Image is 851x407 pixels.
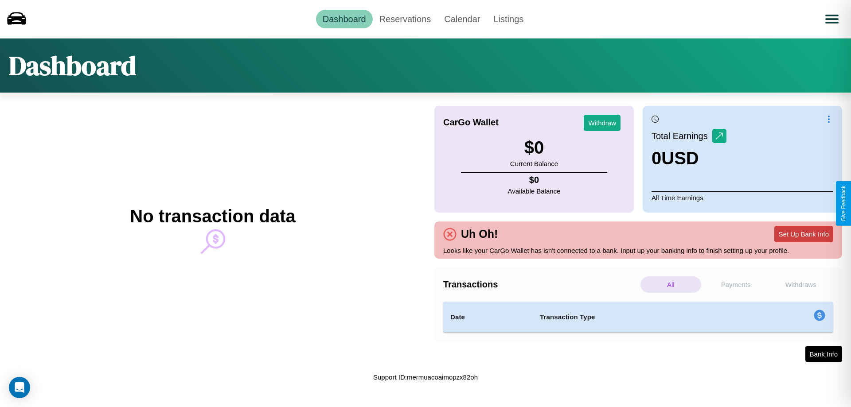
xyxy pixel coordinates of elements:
[130,206,295,226] h2: No transaction data
[510,138,558,158] h3: $ 0
[508,175,561,185] h4: $ 0
[443,244,833,256] p: Looks like your CarGo Wallet has isn't connected to a bank. Input up your banking info to finish ...
[770,276,831,293] p: Withdraws
[508,185,561,197] p: Available Balance
[510,158,558,170] p: Current Balance
[774,226,833,242] button: Set Up Bank Info
[640,276,701,293] p: All
[437,10,487,28] a: Calendar
[487,10,530,28] a: Listings
[540,312,741,322] h4: Transaction Type
[316,10,373,28] a: Dashboard
[9,377,30,398] div: Open Intercom Messenger
[443,279,638,290] h4: Transactions
[373,371,478,383] p: Support ID: mermuacoaimopzx82oh
[706,276,766,293] p: Payments
[840,186,847,221] div: Give Feedback
[652,148,726,168] h3: 0 USD
[584,115,621,131] button: Withdraw
[652,191,833,204] p: All Time Earnings
[443,302,833,333] table: simple table
[373,10,438,28] a: Reservations
[805,346,842,362] button: Bank Info
[457,228,502,240] h4: Uh Oh!
[450,312,526,322] h4: Date
[443,117,499,128] h4: CarGo Wallet
[820,7,844,31] button: Open menu
[9,47,136,84] h1: Dashboard
[652,128,712,144] p: Total Earnings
